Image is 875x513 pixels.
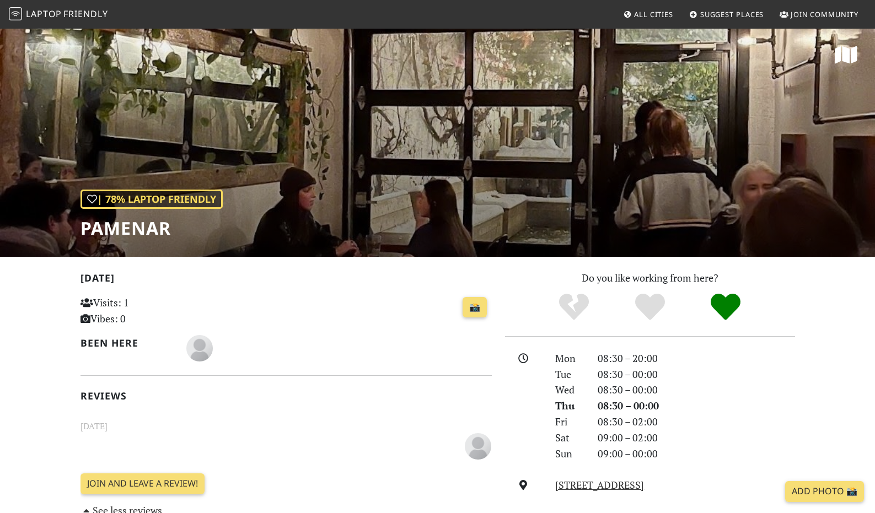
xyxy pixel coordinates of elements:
[685,4,769,24] a: Suggest Places
[80,337,174,349] h2: Been here
[549,366,591,382] div: Tue
[80,295,209,327] p: Visits: 1 Vibes: 0
[591,382,802,398] div: 08:30 – 00:00
[634,9,673,19] span: All Cities
[591,430,802,446] div: 09:00 – 02:00
[549,414,591,430] div: Fri
[555,478,644,492] a: [STREET_ADDRESS]
[465,433,491,460] img: blank-535327c66bd565773addf3077783bbfce4b00ec00e9fd257753287c682c7fa38.png
[80,272,492,288] h2: [DATE]
[536,292,612,322] div: No
[186,341,213,354] span: Paulina Sanchez
[9,7,22,20] img: LaptopFriendly
[465,438,491,451] span: Paulina Sanchez
[9,5,108,24] a: LaptopFriendly LaptopFriendly
[549,430,591,446] div: Sat
[591,366,802,382] div: 08:30 – 00:00
[463,297,487,318] a: 📸
[80,473,205,494] a: Join and leave a review!
[591,350,802,366] div: 08:30 – 20:00
[80,190,223,209] div: | 78% Laptop Friendly
[63,8,108,20] span: Friendly
[80,218,223,239] h1: Pamenar
[612,292,688,322] div: Yes
[700,9,764,19] span: Suggest Places
[785,481,864,502] a: Add Photo 📸
[26,8,62,20] span: Laptop
[591,414,802,430] div: 08:30 – 02:00
[549,446,591,462] div: Sun
[74,419,498,433] small: [DATE]
[186,335,213,361] img: blank-535327c66bd565773addf3077783bbfce4b00ec00e9fd257753287c682c7fa38.png
[505,270,795,286] p: Do you like working from here?
[549,382,591,398] div: Wed
[549,350,591,366] div: Mon
[591,446,802,462] div: 09:00 – 00:00
[619,4,678,24] a: All Cities
[775,4,863,24] a: Join Community
[549,398,591,414] div: Thu
[688,292,764,322] div: Definitely!
[791,9,858,19] span: Join Community
[591,398,802,414] div: 08:30 – 00:00
[80,390,492,402] h2: Reviews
